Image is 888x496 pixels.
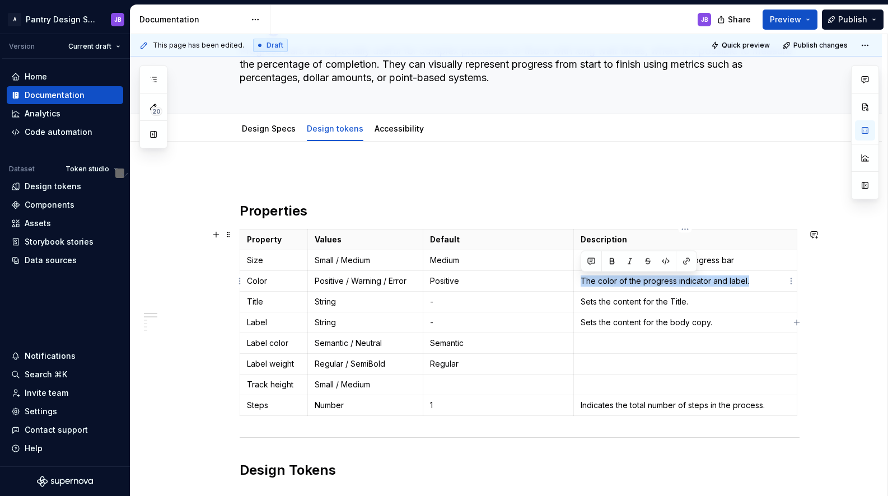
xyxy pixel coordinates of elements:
[7,251,123,269] a: Data sources
[63,39,125,54] button: Current draft
[247,338,301,349] p: Label color
[430,275,567,287] p: Positive
[838,14,867,25] span: Publish
[9,165,35,174] div: Dataset
[25,369,67,380] div: Search ⌘K
[25,199,74,210] div: Components
[7,366,123,383] button: Search ⌘K
[25,127,92,138] div: Code automation
[770,14,801,25] span: Preview
[763,10,817,30] button: Preview
[25,424,88,436] div: Contact support
[430,234,567,245] p: Default
[315,275,416,287] p: Positive / Warning / Error
[151,107,162,116] span: 20
[7,403,123,420] a: Settings
[7,233,123,251] a: Storybook stories
[25,406,57,417] div: Settings
[728,14,751,25] span: Share
[237,116,300,140] div: Design Specs
[430,358,567,369] p: Regular
[2,7,128,31] button: APantry Design SystemJB
[430,255,567,266] p: Medium
[581,296,790,307] p: Sets the content for the Title.
[581,317,790,328] p: Sets the content for the body copy.
[7,214,123,232] a: Assets
[8,13,21,26] div: A
[9,42,35,51] div: Version
[37,476,93,487] svg: Supernova Logo
[701,15,708,24] div: JB
[242,124,296,133] a: Design Specs
[25,90,85,101] div: Documentation
[25,255,77,266] div: Data sources
[267,41,283,50] span: Draft
[247,234,301,245] p: Property
[68,42,111,51] span: Current draft
[247,317,301,328] p: Label
[7,177,123,195] a: Design tokens
[302,116,368,140] div: Design tokens
[247,379,301,390] p: Track height
[25,236,94,247] div: Storybook stories
[247,255,301,266] p: Size
[315,379,416,390] p: Small / Medium
[315,255,416,266] p: Small / Medium
[60,161,123,177] button: Token studio
[722,41,770,50] span: Quick preview
[315,358,416,369] p: Regular / SemiBold
[375,124,424,133] a: Accessibility
[708,38,775,53] button: Quick preview
[7,384,123,402] a: Invite team
[430,338,567,349] p: Semantic
[581,275,790,287] p: The color of the progress indicator and label.
[7,123,123,141] a: Code automation
[822,10,884,30] button: Publish
[25,350,76,362] div: Notifications
[247,275,301,287] p: Color
[430,400,567,411] p: 1
[779,38,853,53] button: Publish changes
[7,68,123,86] a: Home
[430,296,567,307] p: -
[25,218,51,229] div: Assets
[237,42,797,87] textarea: Progress bars are especially useful for complex processes or those with long wait times, where it...
[581,400,790,411] p: Indicates the total number of steps in the process.
[25,443,43,454] div: Help
[247,400,301,411] p: Steps
[7,439,123,457] button: Help
[315,234,416,245] p: Values
[25,181,81,192] div: Design tokens
[114,15,121,24] div: JB
[430,317,567,328] p: -
[247,296,301,307] p: Title
[7,196,123,214] a: Components
[25,108,60,119] div: Analytics
[307,124,363,133] a: Design tokens
[315,296,416,307] p: String
[370,116,428,140] div: Accessibility
[247,358,301,369] p: Label weight
[712,10,758,30] button: Share
[581,255,790,266] p: Sets the size (height) of the progress bar
[139,14,245,25] div: Documentation
[315,317,416,328] p: String
[25,71,47,82] div: Home
[581,234,790,245] p: Description
[7,347,123,365] button: Notifications
[7,86,123,104] a: Documentation
[66,165,109,174] span: Token studio
[7,421,123,439] button: Contact support
[793,41,848,50] span: Publish changes
[153,41,244,50] span: This page has been edited.
[25,387,68,399] div: Invite team
[240,202,800,220] h2: Properties
[7,105,123,123] a: Analytics
[315,400,416,411] p: Number
[26,14,97,25] div: Pantry Design System
[315,338,416,349] p: Semantic / Neutral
